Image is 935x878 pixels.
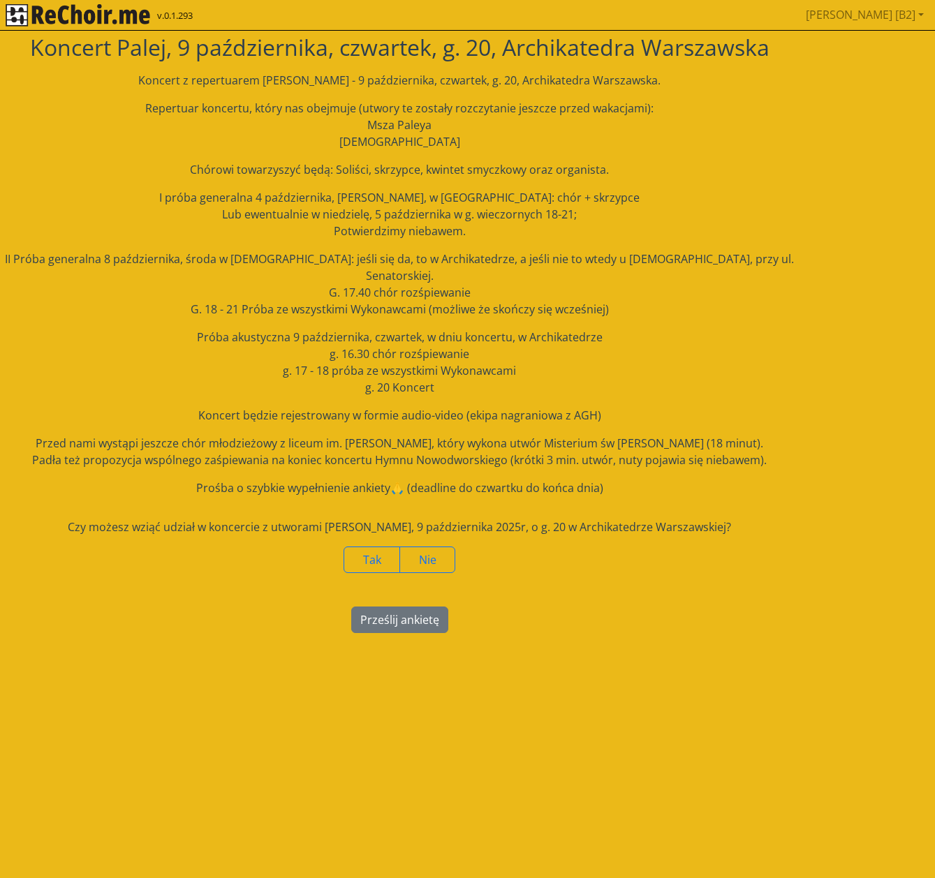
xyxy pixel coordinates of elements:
p: I próba generalna 4 października, [PERSON_NAME], w [GEOGRAPHIC_DATA]: chór + skrzypce Lub ewentua... [3,189,795,239]
span: Tak [363,552,381,567]
h2: Koncert Palej, 9 października, czwartek, g. 20, Archikatedra Warszawska [3,34,795,61]
img: rekłajer mi [6,4,150,27]
p: Chórowi towarzyszyć będą: Soliści, skrzypce, kwintet smyczkowy oraz organista. [3,161,795,178]
p: Przed nami wystąpi jeszcze chór młodzieżowy z liceum im. [PERSON_NAME], który wykona utwór Mister... [3,435,795,468]
p: Repertuar koncertu, który nas obejmuje (utwory te zostały rozczytanie jeszcze przed wakacjami): M... [3,100,795,150]
span: v.0.1.293 [157,9,193,23]
p: Prośba o szybkie wypełnienie ankiety🙏 (deadline do czwartku do końca dnia) [3,479,795,496]
div: Czy możesz wziąć udział w koncercie z utworami [PERSON_NAME], 9 października 2025r, o g. 20 w Arc... [3,519,795,535]
span: Nie [419,552,436,567]
p: Koncert z repertuarem [PERSON_NAME] - 9 października, czwartek, g. 20, Archikatedra Warszawska. [3,72,795,89]
button: Prześlij ankietę [351,607,448,633]
p: Próba akustyczna 9 października, czwartek, w dniu koncertu, w Archikatedrze g. 16.30 chór rozśpie... [3,329,795,396]
p: Koncert będzie rejestrowany w formie audio-video (ekipa nagraniowa z AGH) [3,407,795,424]
a: [PERSON_NAME] [B2] [800,1,929,29]
p: II Próba generalna 8 października, środa w [DEMOGRAPHIC_DATA]: jeśli się da, to w Archikatedrze, ... [3,251,795,318]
